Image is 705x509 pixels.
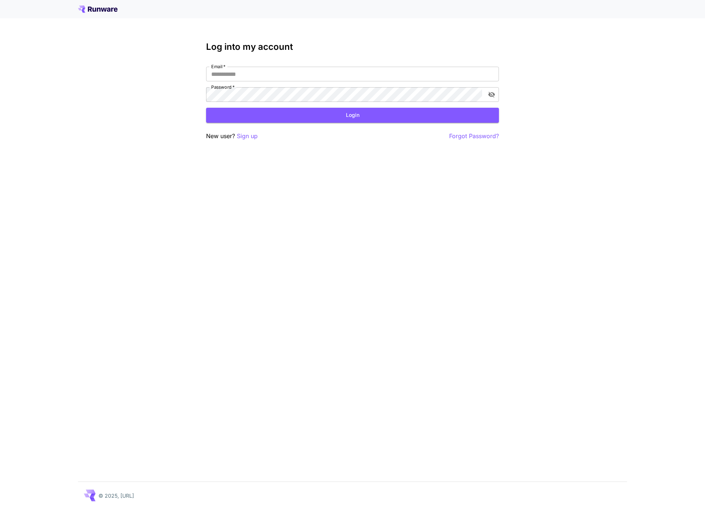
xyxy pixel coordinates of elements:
p: New user? [206,132,258,141]
p: © 2025, [URL] [98,492,134,499]
button: Forgot Password? [449,132,499,141]
h3: Log into my account [206,42,499,52]
label: Password [211,84,235,90]
button: Login [206,108,499,123]
label: Email [211,63,225,70]
button: Sign up [237,132,258,141]
button: toggle password visibility [485,88,498,101]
